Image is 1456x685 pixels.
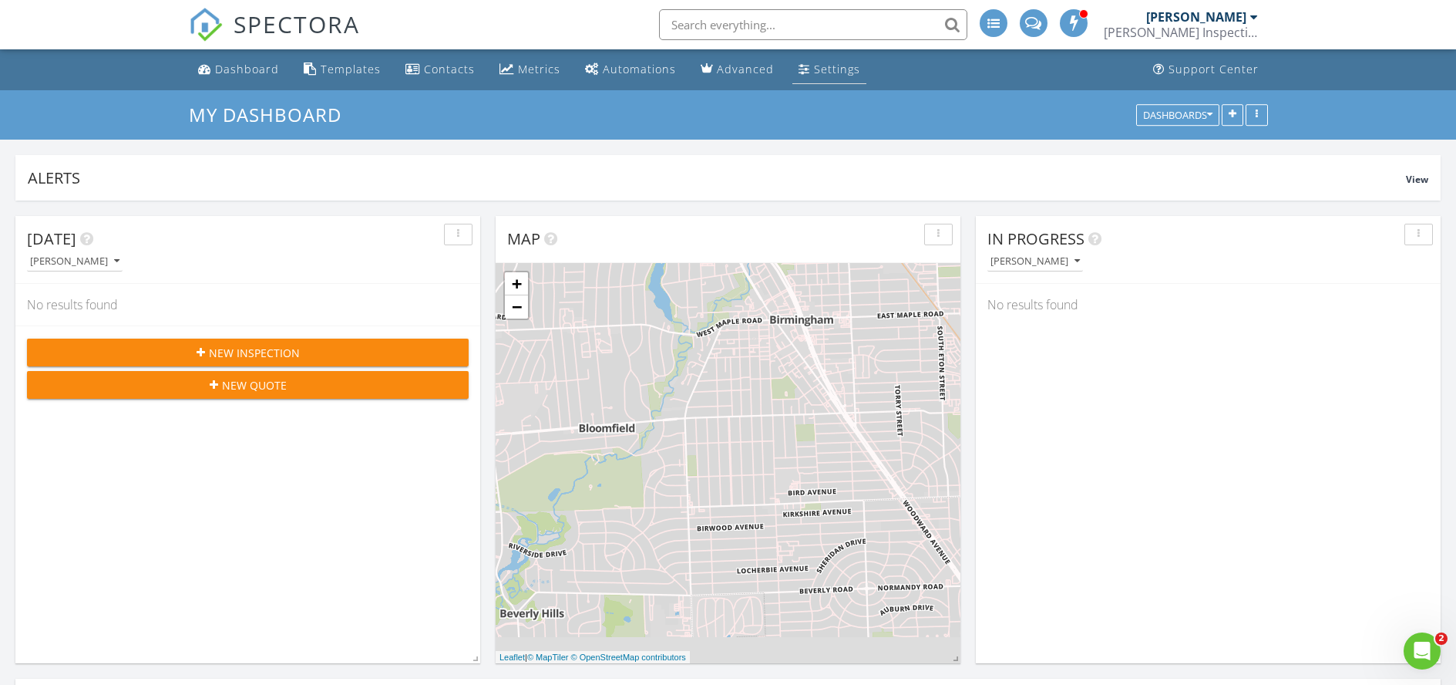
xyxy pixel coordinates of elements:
div: Metrics [518,62,560,76]
span: In Progress [987,228,1084,249]
div: Settings [814,62,860,76]
div: Templates [321,62,381,76]
div: Dashboard [215,62,279,76]
a: Zoom out [505,295,528,319]
a: Dashboard [192,56,285,84]
div: Alerts [28,167,1406,188]
span: Map [507,228,540,249]
span: 2 [1435,633,1448,645]
button: [PERSON_NAME] [987,251,1083,272]
div: Support Center [1168,62,1259,76]
a: Metrics [493,56,567,84]
button: New Inspection [27,339,469,366]
div: [PERSON_NAME] [1146,9,1246,25]
div: Automations [603,62,676,76]
div: | [496,651,690,664]
div: Contacts [424,62,475,76]
span: New Inspection [209,345,300,361]
a: © MapTiler [527,653,569,662]
a: © OpenStreetMap contributors [571,653,686,662]
a: Zoom in [505,272,528,295]
div: Dashboards [1143,110,1212,120]
div: [PERSON_NAME] [30,256,119,267]
span: SPECTORA [234,8,360,40]
div: [PERSON_NAME] [990,256,1080,267]
a: Settings [792,56,866,84]
iframe: Intercom live chat [1404,633,1441,670]
div: No results found [15,284,480,326]
a: Automations (Advanced) [579,56,682,84]
button: [PERSON_NAME] [27,251,123,272]
a: Advanced [694,56,780,84]
div: No results found [976,284,1441,326]
a: Templates [298,56,387,84]
a: Contacts [399,56,481,84]
input: Search everything... [659,9,967,40]
a: SPECTORA [189,21,360,53]
a: My Dashboard [189,102,355,127]
span: New Quote [222,377,287,393]
a: Support Center [1147,56,1265,84]
button: New Quote [27,371,469,399]
span: View [1406,173,1428,186]
a: Leaflet [499,653,525,662]
button: Dashboards [1136,104,1219,126]
div: Kiley Inspections [1104,25,1258,40]
div: Advanced [717,62,774,76]
span: [DATE] [27,228,76,249]
img: The Best Home Inspection Software - Spectora [189,8,223,42]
